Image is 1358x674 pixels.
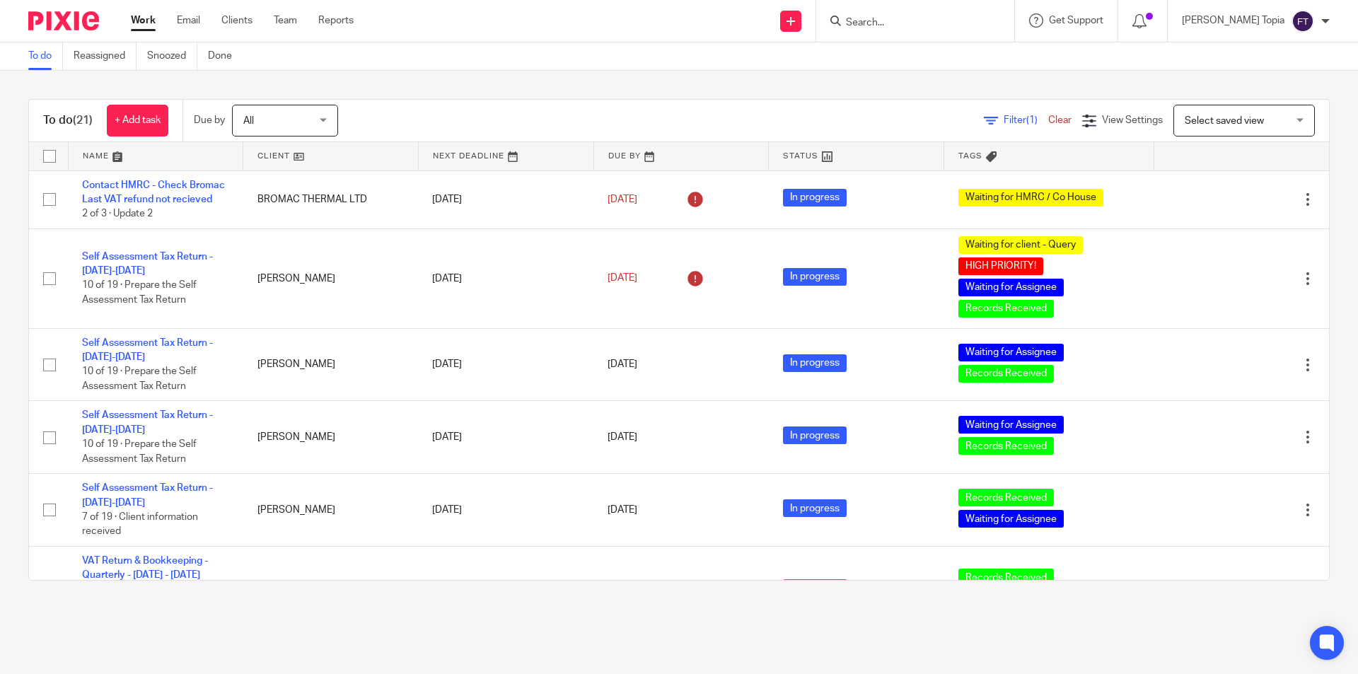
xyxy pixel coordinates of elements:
span: Select saved view [1185,116,1264,126]
span: Records Received [958,569,1054,586]
span: [DATE] [608,505,637,515]
span: [DATE] [608,194,637,204]
span: Tags [958,152,982,160]
td: [DATE] [418,547,593,634]
span: Records Received [958,300,1054,318]
td: [PERSON_NAME] [243,328,419,401]
td: [PERSON_NAME] [243,474,419,547]
td: [DATE] [418,401,593,474]
span: Filter [1004,115,1048,125]
a: Work [131,13,156,28]
img: Pixie [28,11,99,30]
span: 10 of 19 · Prepare the Self Assessment Tax Return [82,439,197,464]
a: VAT Return & Bookkeeping - Quarterly - [DATE] - [DATE] [82,556,208,580]
span: (21) [73,115,93,126]
a: Self Assessment Tax Return - [DATE]-[DATE] [82,483,213,507]
td: [DATE] [418,328,593,401]
span: Records Received [958,489,1054,506]
span: Get Support [1049,16,1103,25]
a: Reassigned [74,42,137,70]
span: Waiting for HMRC / Co House [958,189,1103,207]
span: Waiting for Assignee [958,416,1064,434]
a: Team [274,13,297,28]
span: Waiting for client - Query [958,236,1083,254]
span: In progress [783,189,847,207]
span: Records Received [958,437,1054,455]
td: [DATE] [418,170,593,228]
span: 10 of 19 · Prepare the Self Assessment Tax Return [82,281,197,306]
span: Waiting for Assignee [958,344,1064,361]
a: Snoozed [147,42,197,70]
span: [DATE] [608,432,637,442]
span: Records Received [958,365,1054,383]
td: AA PRINT LTD [243,547,419,634]
p: Due by [194,113,225,127]
img: svg%3E [1292,10,1314,33]
a: Reports [318,13,354,28]
span: [DATE] [608,360,637,370]
span: In progress [783,268,847,286]
a: + Add task [107,105,168,136]
a: To do [28,42,63,70]
span: In progress [783,354,847,372]
a: Self Assessment Tax Return - [DATE]-[DATE] [82,252,213,276]
a: Done [208,42,243,70]
a: Clients [221,13,253,28]
a: Clear [1048,115,1072,125]
span: 7 of 19 · Client information received [82,512,198,537]
span: All [243,116,254,126]
span: [DATE] [608,274,637,284]
span: (1) [1026,115,1038,125]
td: BROMAC THERMAL LTD [243,170,419,228]
span: In progress [783,499,847,517]
td: [DATE] [418,474,593,547]
a: Self Assessment Tax Return - [DATE]-[DATE] [82,338,213,362]
span: In progress [783,426,847,444]
input: Search [845,17,972,30]
span: Waiting for Assignee [958,510,1064,528]
a: Contact HMRC - Check Bromac Last VAT refund not recieved [82,180,225,204]
p: [PERSON_NAME] Topia [1182,13,1284,28]
span: View Settings [1102,115,1163,125]
td: [DATE] [418,228,593,328]
h1: To do [43,113,93,128]
a: Email [177,13,200,28]
span: Not started [783,579,847,597]
td: [PERSON_NAME] [243,401,419,474]
span: 10 of 19 · Prepare the Self Assessment Tax Return [82,367,197,392]
a: Self Assessment Tax Return - [DATE]-[DATE] [82,410,213,434]
td: [PERSON_NAME] [243,228,419,328]
span: HIGH PRIORITY! [958,257,1043,275]
span: Waiting for Assignee [958,279,1064,296]
span: 2 of 3 · Update 2 [82,209,153,219]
